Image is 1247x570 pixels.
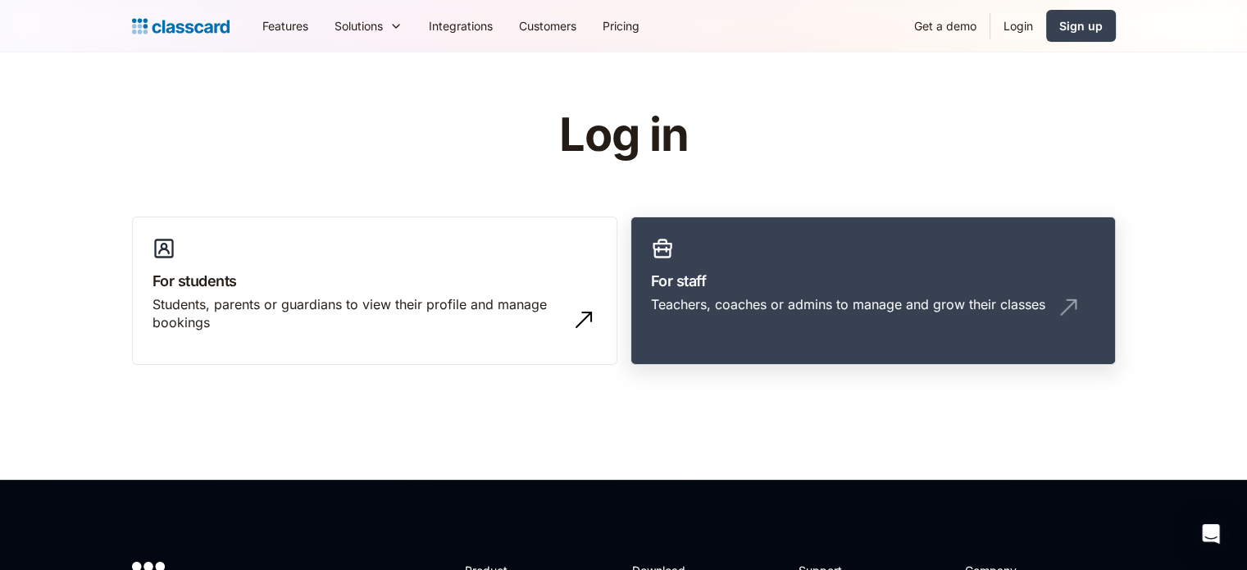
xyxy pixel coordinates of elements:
div: Students, parents or guardians to view their profile and manage bookings [152,295,564,332]
a: For staffTeachers, coaches or admins to manage and grow their classes [630,217,1116,366]
a: Sign up [1046,10,1116,42]
div: Solutions [321,7,416,44]
a: Customers [506,7,589,44]
h3: For students [152,270,597,292]
h1: Log in [363,110,884,161]
a: home [132,15,230,38]
div: Solutions [335,17,383,34]
a: Login [990,7,1046,44]
a: Get a demo [901,7,990,44]
a: Features [249,7,321,44]
div: Teachers, coaches or admins to manage and grow their classes [651,295,1045,313]
div: Sign up [1059,17,1103,34]
a: Pricing [589,7,653,44]
h3: For staff [651,270,1095,292]
div: Open Intercom Messenger [1191,514,1231,554]
a: For studentsStudents, parents or guardians to view their profile and manage bookings [132,217,617,366]
a: Integrations [416,7,506,44]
